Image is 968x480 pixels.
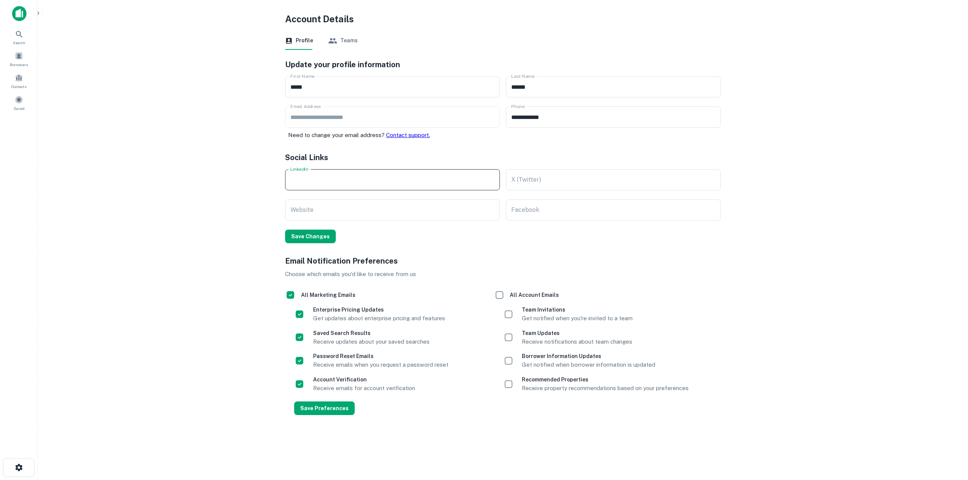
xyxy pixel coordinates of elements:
h6: Account Verification [313,375,415,384]
h6: Enterprise Pricing Updates [313,306,445,314]
p: Choose which emails you'd like to receive from us [285,270,721,279]
label: Last Name [511,73,535,79]
label: Email Address [290,103,321,110]
h6: Team Invitations [522,306,633,314]
h6: Saved Search Results [313,329,430,337]
h6: Borrower Information Updates [522,352,655,360]
h5: Social Links [285,152,721,163]
p: Get notified when borrower information is updated [522,360,655,369]
p: Receive updates about your saved searches [313,337,430,346]
h6: All Account Emails [510,291,559,299]
button: Save Preferences [294,401,355,415]
p: Receive emails when you request a password reset [313,360,448,369]
a: Search [2,27,36,47]
a: Saved [2,93,36,113]
a: Contacts [2,71,36,91]
span: Saved [14,105,25,111]
a: Contact support. [386,132,430,138]
p: Receive property recommendations based on your preferences [522,384,689,393]
span: Search [13,40,25,46]
p: Get updates about enterprise pricing and features [313,314,445,323]
p: Get notified when you're invited to a team [522,314,633,323]
h6: All Marketing Emails [301,291,355,299]
h6: Recommended Properties [522,375,689,384]
span: Contacts [11,83,26,90]
h6: Password Reset Emails [313,352,448,360]
h5: Update your profile information [285,59,721,70]
h4: Account Details [285,12,721,26]
p: Receive notifications about team changes [522,337,632,346]
p: Need to change your email address? [288,131,500,140]
label: LinkedIn [290,166,308,172]
a: Borrowers [2,49,36,69]
h6: Team Updates [522,329,632,337]
label: Phone [511,103,524,110]
button: Save Changes [285,230,336,243]
iframe: Chat Widget [930,420,968,456]
p: Receive emails for account verification [313,384,415,393]
img: capitalize-icon.png [12,6,26,21]
label: First Name [290,73,315,79]
button: Profile [285,32,313,50]
span: Borrowers [10,62,28,68]
button: Teams [328,32,358,50]
h5: Email Notification Preferences [285,255,721,267]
